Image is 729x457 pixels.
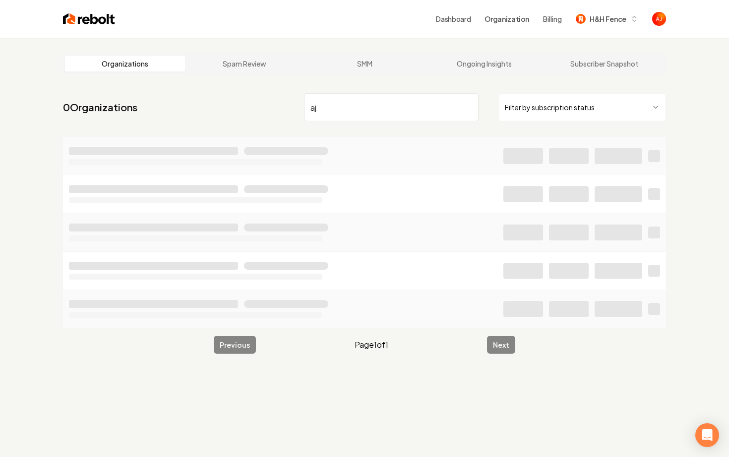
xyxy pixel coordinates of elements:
[479,10,535,28] button: Organization
[543,14,562,24] button: Billing
[590,14,626,24] span: H&H Fence
[576,14,586,24] img: H&H Fence
[304,93,479,121] input: Search by name or ID
[436,14,471,24] a: Dashboard
[65,56,185,72] a: Organizations
[185,56,305,72] a: Spam Review
[425,56,545,72] a: Ongoing Insights
[355,339,388,351] span: Page 1 of 1
[304,56,425,72] a: SMM
[652,12,666,26] img: Austin Jellison
[652,12,666,26] button: Open user button
[63,12,115,26] img: Rebolt Logo
[63,100,137,114] a: 0Organizations
[544,56,664,72] a: Subscriber Snapshot
[695,423,719,447] div: Open Intercom Messenger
